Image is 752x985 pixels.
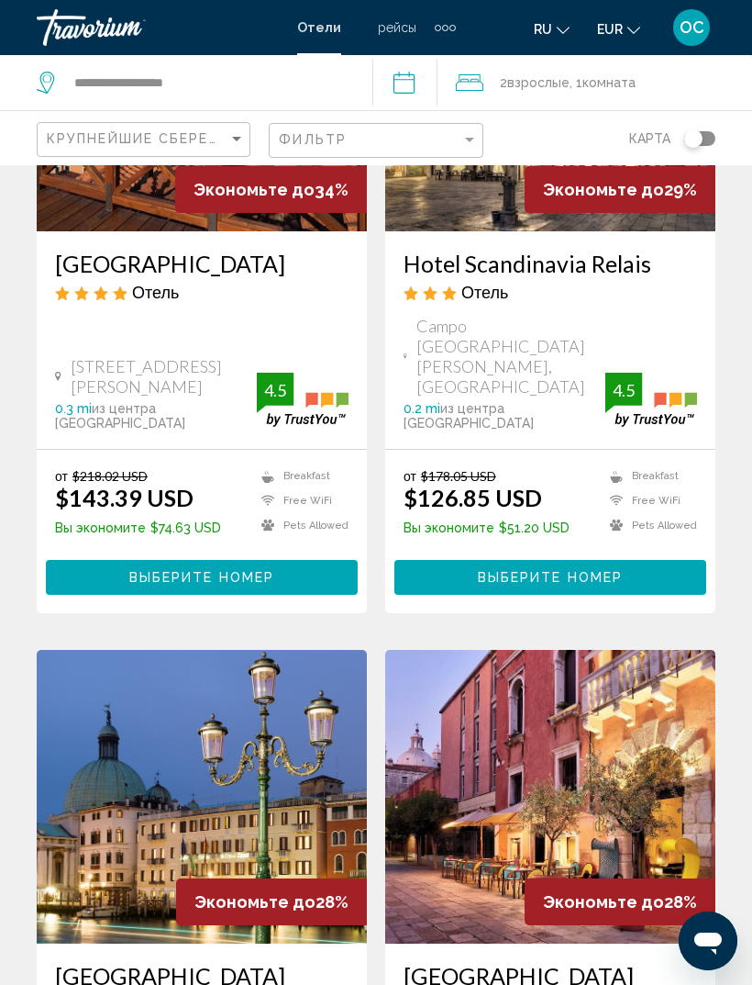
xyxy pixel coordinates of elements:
[194,180,315,199] span: Экономьте до
[394,565,706,585] a: Выберите номер
[421,468,496,484] del: $178.05 USD
[71,356,257,397] span: [STREET_ADDRESS][PERSON_NAME]
[404,401,534,431] span: из центра [GEOGRAPHIC_DATA]
[543,180,664,199] span: Экономьте до
[597,22,623,37] span: EUR
[46,565,358,585] a: Выберите номер
[605,373,697,427] img: trustyou-badge.svg
[252,518,348,533] li: Pets Allowed
[404,520,494,535] span: Вы экономите
[252,493,348,509] li: Free WiFi
[404,484,542,511] ins: $126.85 USD
[416,316,605,397] span: Campo [GEOGRAPHIC_DATA][PERSON_NAME], [GEOGRAPHIC_DATA]
[175,166,367,213] div: 34%
[257,379,293,401] div: 4.5
[46,560,358,594] button: Выберите номер
[55,282,348,302] div: 4 star Hotel
[534,16,570,42] button: Change language
[37,650,367,944] img: Hotel image
[252,468,348,484] li: Breakfast
[55,401,185,431] span: из центра [GEOGRAPHIC_DATA]
[194,892,315,912] span: Экономьте до
[601,493,697,509] li: Free WiFi
[176,879,367,925] div: 28%
[679,912,737,970] iframe: Кнопка запуска окна обмена сообщениями
[582,75,636,90] span: Комната
[570,70,636,95] span: , 1
[601,518,697,533] li: Pets Allowed
[534,22,552,37] span: ru
[404,401,440,416] span: 0.2 mi
[72,468,148,484] del: $218.02 USD
[668,8,715,47] button: User Menu
[670,130,715,147] button: Toggle map
[297,20,341,35] a: Отели
[525,166,715,213] div: 29%
[680,18,704,37] span: OC
[132,282,179,302] span: Отель
[47,132,245,148] mat-select: Sort by
[478,571,623,586] span: Выберите номер
[629,126,670,151] span: карта
[372,55,437,110] button: Check-in date: Aug 21, 2025 Check-out date: Aug 22, 2025
[601,468,697,484] li: Breakfast
[37,9,279,46] a: Travorium
[378,20,416,35] a: рейсы
[500,70,570,95] span: 2
[404,282,697,302] div: 3 star Hotel
[404,520,570,535] p: $51.20 USD
[605,379,642,401] div: 4.5
[404,468,416,484] span: от
[385,650,715,944] img: Hotel image
[437,55,752,110] button: Travelers: 2 adults, 0 children
[47,131,266,146] span: Крупнейшие сбережения
[55,468,68,484] span: от
[525,879,715,925] div: 28%
[55,520,221,535] p: $74.63 USD
[394,560,706,594] button: Выберите номер
[269,122,482,160] button: Filter
[55,520,146,535] span: Вы экономите
[55,250,348,277] a: [GEOGRAPHIC_DATA]
[129,571,274,586] span: Выберите номер
[507,75,570,90] span: Взрослые
[435,13,456,42] button: Extra navigation items
[461,282,508,302] span: Отель
[597,16,640,42] button: Change currency
[543,892,664,912] span: Экономьте до
[55,401,92,416] span: 0.3 mi
[404,250,697,277] a: Hotel Scandinavia Relais
[279,132,347,147] span: Фильтр
[257,373,348,427] img: trustyou-badge.svg
[55,484,194,511] ins: $143.39 USD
